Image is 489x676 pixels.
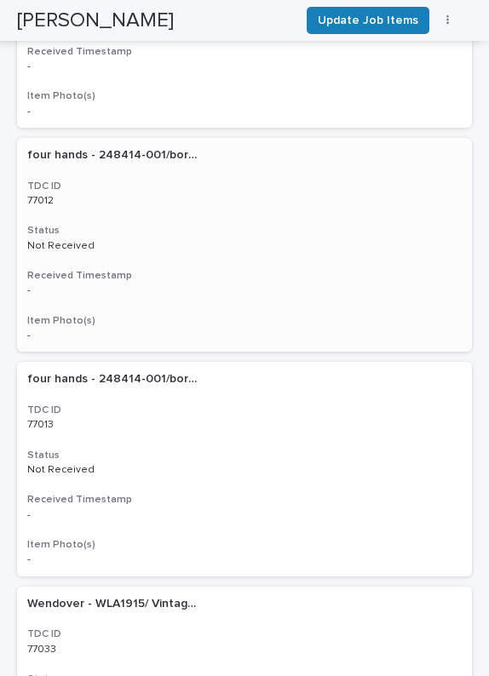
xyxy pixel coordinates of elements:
[27,553,198,565] p: -
[27,180,462,193] h3: TDC ID
[27,404,462,417] h3: TDC ID
[27,464,198,476] p: Not Received
[27,369,201,387] p: four hands - 248414-001/border stitch pillow | 77013
[27,192,57,207] p: 77012
[27,106,198,117] p: -
[27,329,198,341] p: -
[27,627,462,641] h3: TDC ID
[27,224,462,238] h3: Status
[27,640,60,656] p: 77033
[27,60,198,72] p: -
[17,138,472,352] a: four hands - 248414-001/border stitch pillow | 77012four hands - 248414-001/border stitch pillow ...
[27,284,198,296] p: -
[27,449,462,462] h3: Status
[318,12,418,29] span: Update Job Items
[27,538,462,552] h3: Item Photo(s)
[27,240,198,252] p: Not Received
[27,314,462,328] h3: Item Photo(s)
[27,45,462,59] h3: Received Timestamp
[27,593,201,611] p: Wendover - WLA1915/ Vintage Chrome 1 | 77033
[17,362,472,576] a: four hands - 248414-001/border stitch pillow | 77013four hands - 248414-001/border stitch pillow ...
[27,509,198,521] p: -
[17,9,174,33] h2: [PERSON_NAME]
[27,415,57,431] p: 77013
[307,7,429,34] button: Update Job Items
[27,145,201,163] p: four hands - 248414-001/border stitch pillow | 77012
[27,89,462,103] h3: Item Photo(s)
[27,493,462,507] h3: Received Timestamp
[27,269,462,283] h3: Received Timestamp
